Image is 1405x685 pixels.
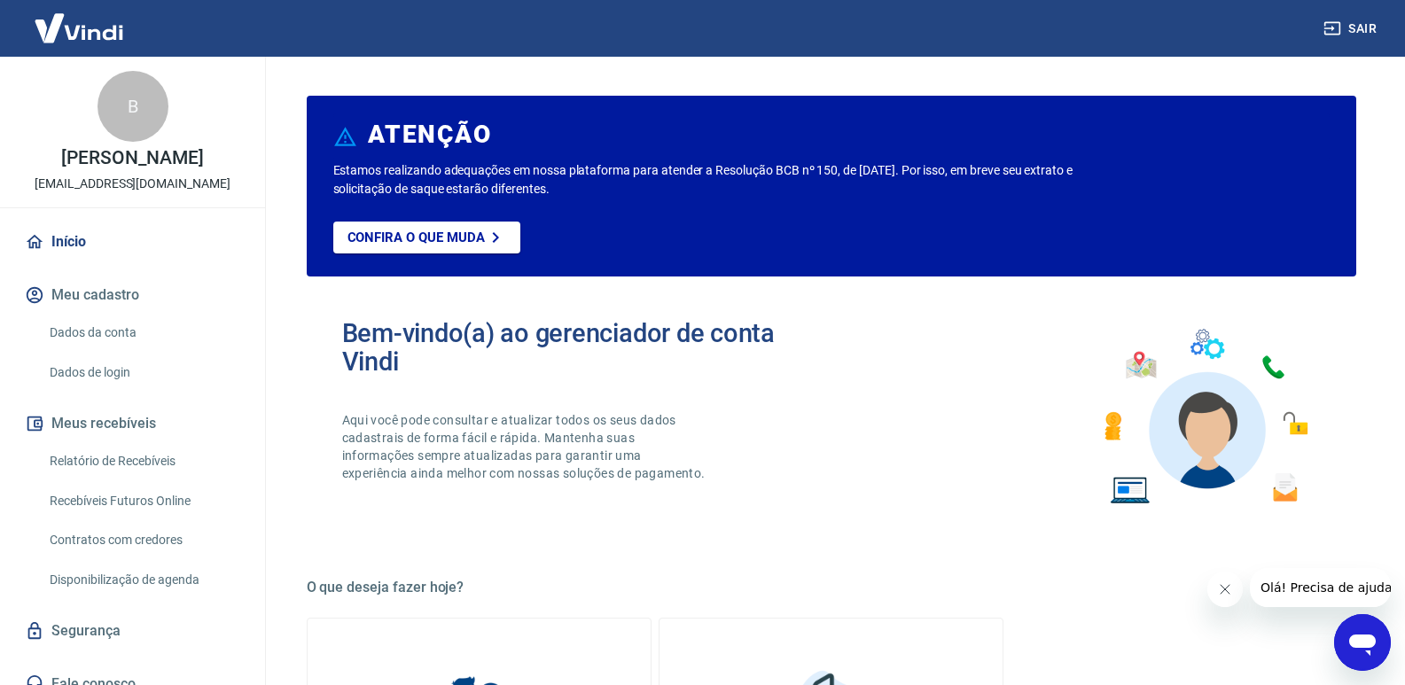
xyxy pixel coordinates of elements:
iframe: Botão para abrir a janela de mensagens [1334,614,1391,671]
h2: Bem-vindo(a) ao gerenciador de conta Vindi [342,319,831,376]
img: Vindi [21,1,137,55]
p: Estamos realizando adequações em nossa plataforma para atender a Resolução BCB nº 150, de [DATE].... [333,161,1130,198]
img: Imagem de um avatar masculino com diversos icones exemplificando as funcionalidades do gerenciado... [1089,319,1321,515]
a: Dados de login [43,354,244,391]
a: Disponibilização de agenda [43,562,244,598]
p: [EMAIL_ADDRESS][DOMAIN_NAME] [35,175,230,193]
button: Meus recebíveis [21,404,244,443]
a: Relatório de Recebíveis [43,443,244,479]
a: Contratos com credores [43,522,244,558]
a: Dados da conta [43,315,244,351]
iframe: Mensagem da empresa [1250,568,1391,607]
a: Recebíveis Futuros Online [43,483,244,519]
iframe: Fechar mensagem [1207,572,1243,607]
button: Meu cadastro [21,276,244,315]
p: Aqui você pode consultar e atualizar todos os seus dados cadastrais de forma fácil e rápida. Mant... [342,411,709,482]
a: Início [21,222,244,261]
p: [PERSON_NAME] [61,149,203,167]
span: Olá! Precisa de ajuda? [11,12,149,27]
h5: O que deseja fazer hoje? [307,579,1356,596]
a: Segurança [21,611,244,650]
a: Confira o que muda [333,222,520,253]
p: Confira o que muda [347,230,485,245]
h6: ATENÇÃO [368,126,491,144]
button: Sair [1320,12,1384,45]
div: B [98,71,168,142]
